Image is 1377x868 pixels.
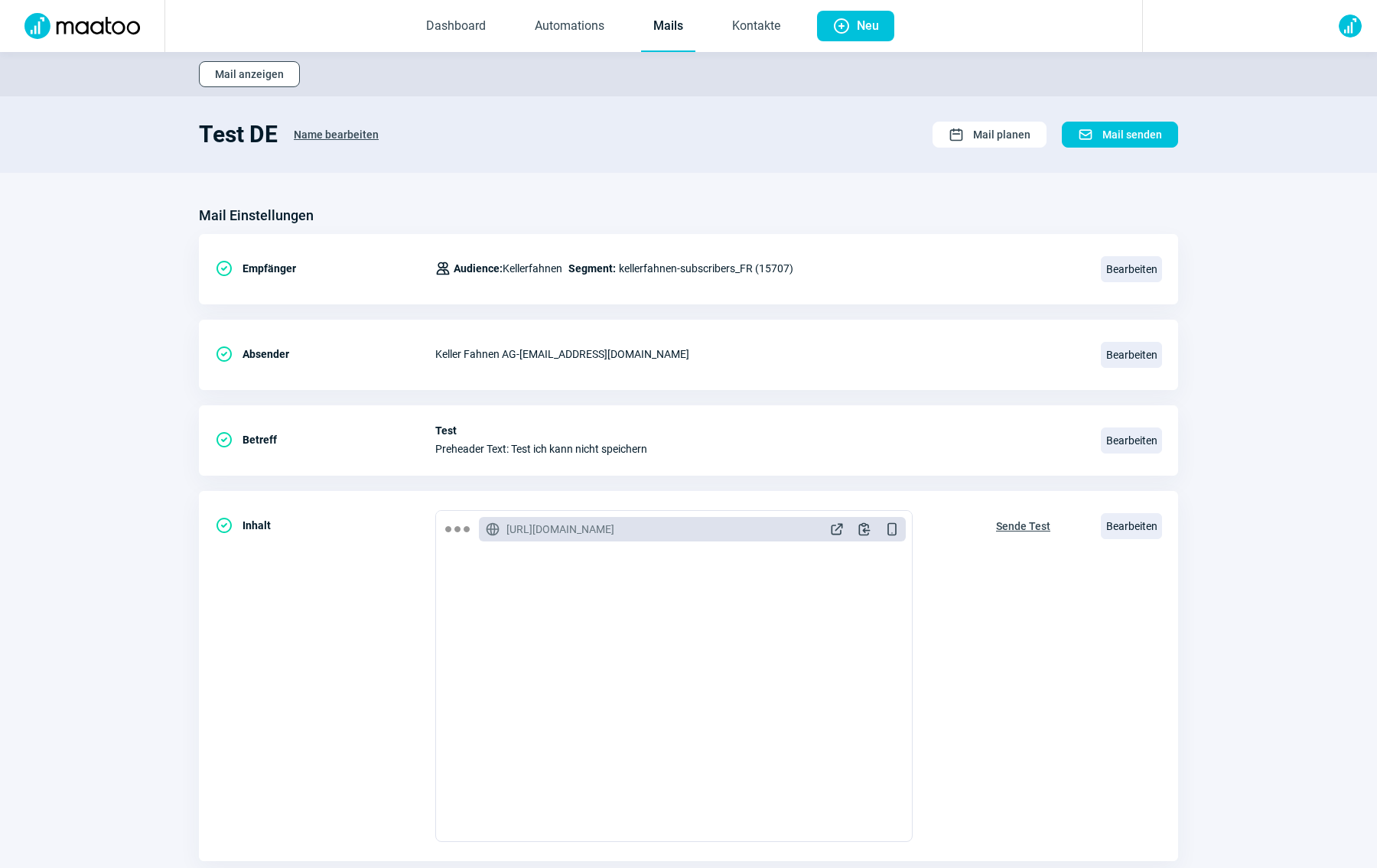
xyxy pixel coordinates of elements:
[1101,342,1162,368] span: Bearbeiten
[973,122,1030,147] span: Mail planen
[215,62,284,86] span: Mail anzeigen
[506,522,614,537] span: [URL][DOMAIN_NAME]
[294,122,379,147] span: Name bearbeiten
[435,443,1082,455] span: Preheader Text: Test ich kann nicht speichern
[522,2,617,52] a: Automations
[817,11,894,41] button: Neu
[199,61,300,87] button: Mail anzeigen
[199,203,314,228] h3: Mail Einstellungen
[215,424,435,455] div: Betreff
[1062,122,1178,148] button: Mail senden
[435,339,1082,369] div: Keller Fahnen AG - [EMAIL_ADDRESS][DOMAIN_NAME]
[414,2,498,52] a: Dashboard
[1101,513,1162,539] span: Bearbeiten
[857,11,879,41] span: Neu
[215,510,435,541] div: Inhalt
[199,121,278,148] h1: Test DE
[568,259,616,278] span: Segment:
[1102,122,1162,147] span: Mail senden
[15,13,149,39] img: Logo
[435,253,793,284] div: kellerfahnen-subscribers_FR (15707)
[215,253,435,284] div: Empfänger
[933,122,1047,148] button: Mail planen
[454,262,503,275] span: Audience:
[1339,15,1362,37] img: avatar
[720,2,793,52] a: Kontakte
[996,514,1050,538] span: Sende Test
[454,259,562,278] span: Kellerfahnen
[215,339,435,369] div: Absender
[980,510,1066,539] button: Sende Test
[278,121,395,148] button: Name bearbeiten
[1101,427,1162,454] span: Bearbeiten
[435,424,1082,437] span: Test
[641,2,695,52] a: Mails
[1101,256,1162,282] span: Bearbeiten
